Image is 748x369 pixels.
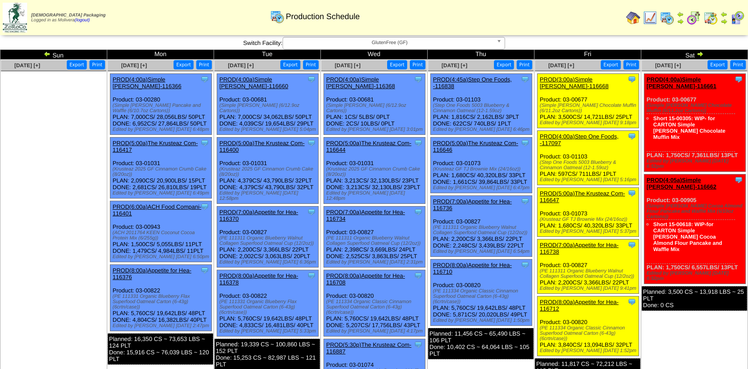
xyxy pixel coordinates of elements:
[414,138,423,147] img: Tooltip
[441,62,467,69] a: [DATE] [+]
[326,166,425,177] div: (Krusteaz 2025 GF Cinnamon Crumb Cake (8/20oz))
[113,323,211,328] div: Edited by [PERSON_NAME] [DATE] 2:47pm
[200,202,209,211] img: Tooltip
[3,3,27,32] img: zoroco-logo-small.webp
[644,174,746,284] div: Product: 03-00905 PLAN: 1,750CS / 6,557LBS / 13PLT
[324,74,425,135] div: Product: 03-00681 PLAN: 1CS / 5LBS / 0PLT DONE: 2CS / 10LBS / 0PLT
[540,133,619,146] a: PROD(4:00a)Step One Foods, -117097
[540,286,639,291] div: Edited by [PERSON_NAME] [DATE] 9:41pm
[108,333,213,365] div: Planned: 16,350 CS ~ 73,653 LBS ~ 124 PLT Done: 15,916 CS ~ 76,039 LBS ~ 120 PLT
[538,188,639,237] div: Product: 03-01073 PLAN: 1,680CS / 40,320LBS / 33PLT
[200,138,209,147] img: Tooltip
[219,328,318,334] div: Edited by [PERSON_NAME] [DATE] 5:33pm
[540,103,639,114] div: (Simple [PERSON_NAME] Chocolate Muffin (6/11.2oz Cartons))
[110,74,212,135] div: Product: 03-00280 PLAN: 7,000CS / 28,056LBS / 50PLT DONE: 6,952CS / 27,864LBS / 50PLT
[326,341,411,355] a: PROD(5:30p)The Krusteaz Com-116887
[324,270,425,337] div: Product: 03-00820 PLAN: 5,760CS / 19,642LBS / 48PLT DONE: 5,207CS / 17,756LBS / 43PLT
[326,140,411,153] a: PROD(5:00a)The Krusteaz Com-116644
[113,166,211,177] div: (Krusteaz 2025 GF Cinnamon Crumb Cake (8/20oz))
[196,60,212,69] button: Print
[720,18,728,25] img: arrowright.gif
[540,160,639,170] div: (Step One Foods 5003 Blueberry & Cinnamon Oatmeal (12-1.59oz)
[647,103,745,114] div: (Simple [PERSON_NAME] Chocolate Muffin (6/11.2oz Cartons))
[286,12,360,21] span: Production Schedule
[287,37,493,48] span: GlutenFree (GF)
[280,60,300,69] button: Export
[414,207,423,216] img: Tooltip
[270,9,284,24] img: calendarprod.gif
[307,75,316,84] img: Tooltip
[601,60,621,69] button: Export
[655,62,681,69] a: [DATE] [+]
[734,175,743,184] img: Tooltip
[113,254,211,260] div: Edited by [PERSON_NAME] [DATE] 6:50pm
[538,131,639,185] div: Product: 03-01103 PLAN: 597CS / 711LBS / 1PLT
[387,60,407,69] button: Export
[113,103,211,114] div: (Simple [PERSON_NAME] Pancake and Waffle (6/10.7oz Cartons))
[540,177,639,182] div: Edited by [PERSON_NAME] [DATE] 5:16pm
[414,340,423,349] img: Tooltip
[113,191,211,196] div: Edited by [PERSON_NAME] [DATE] 6:49pm
[433,76,512,89] a: PROD(4:45a)Step One Foods, -116838
[324,207,425,268] div: Product: 03-00827 PLAN: 2,398CS / 3,669LBS / 24PLT DONE: 2,525CS / 3,863LBS / 25PLT
[219,235,318,246] div: (PE 111311 Organic Blueberry Walnut Collagen Superfood Oatmeal Cup (12/2oz))
[730,60,746,69] button: Print
[540,325,639,341] div: (PE 111334 Organic Classic Cinnamon Superfood Oatmeal Carton (6-43g)(6crtn/case))
[647,76,716,89] a: PROD(4:00a)Simple [PERSON_NAME]-116661
[174,60,194,69] button: Export
[433,127,532,132] div: Edited by [PERSON_NAME] [DATE] 6:46pm
[431,196,532,257] div: Product: 03-00827 PLAN: 2,200CS / 3,366LBS / 22PLT DONE: 2,248CS / 3,439LBS / 22PLT
[433,140,518,153] a: PROD(5:00a)The Krusteaz Com-116646
[653,115,725,140] a: Short 15-00305: WIP- for CARTON Simple [PERSON_NAME] Chocolate Muffin Mix
[521,197,530,206] img: Tooltip
[433,249,532,254] div: Edited by [PERSON_NAME] [DATE] 6:54pm
[107,50,214,60] td: Mon
[200,75,209,84] img: Tooltip
[307,138,316,147] img: Tooltip
[113,140,198,153] a: PROD(5:00a)The Krusteaz Com-116417
[217,207,319,268] div: Product: 03-00827 PLAN: 2,200CS / 3,366LBS / 22PLT DONE: 2,002CS / 3,063LBS / 20PLT
[548,62,574,69] a: [DATE] [+]
[113,203,201,217] a: PROD(6:00a)ACH Food Compani-116401
[217,138,319,204] div: Product: 03-01031 PLAN: 4,379CS / 43,790LBS / 32PLT DONE: 4,379CS / 43,790LBS / 32PLT
[627,297,636,306] img: Tooltip
[217,74,319,135] div: Product: 03-00681 PLAN: 7,000CS / 34,062LBS / 50PLT DONE: 4,039CS / 19,654LBS / 29PLT
[517,60,532,69] button: Print
[44,50,51,57] img: arrowleft.gif
[644,74,746,172] div: Product: 03-00677 PLAN: 1,750CS / 7,361LBS / 13PLT
[67,60,87,69] button: Export
[677,18,684,25] img: arrowright.gif
[642,286,747,311] div: Planned: 3,500 CS ~ 13,918 LBS ~ 25 PLT Done: 0 CS
[217,270,319,337] div: Product: 03-00822 PLAN: 5,760CS / 19,642LBS / 48PLT DONE: 4,833CS / 16,481LBS / 40PLT
[647,271,745,281] div: Edited by [PERSON_NAME] [DATE] 6:52pm
[326,103,425,114] div: (Simple [PERSON_NAME] (6/12.9oz Cartons))
[540,229,639,234] div: Edited by [PERSON_NAME] [DATE] 5:37pm
[540,76,609,89] a: PROD(3:00a)Simple [PERSON_NAME]-116668
[647,158,745,169] div: Edited by [PERSON_NAME] [DATE] 6:52pm
[110,201,212,262] div: Product: 03-00943 PLAN: 1,500CS / 5,055LBS / 11PLT DONE: 1,479CS / 4,984LBS / 11PLT
[326,127,425,132] div: Edited by [PERSON_NAME] [DATE] 3:01pm
[687,11,701,25] img: calendarblend.gif
[219,299,318,315] div: (PE 111331 Organic Blueberry Flax Superfood Oatmeal Carton (6-43g)(6crtn/case))
[326,299,425,315] div: (PE 111334 Organic Classic Cinnamon Superfood Oatmeal Carton (6-43g)(6crtn/case))
[121,62,147,69] a: [DATE] [+]
[75,18,90,23] a: (logout)
[326,209,405,222] a: PROD(7:00a)Appetite for Hea-116734
[433,225,532,235] div: (PE 111311 Organic Blueberry Walnut Collagen Superfood Oatmeal Cup (12/2oz))
[321,50,428,60] td: Wed
[538,74,639,128] div: Product: 03-00677 PLAN: 3,500CS / 14,721LBS / 25PLT
[31,13,105,23] span: Logged in as Molivera
[660,11,674,25] img: calendarprod.gif
[540,217,639,222] div: (Krusteaz GF TJ Brownie Mix (24/16oz))
[730,11,744,25] img: calendarcustomer.gif
[303,60,319,69] button: Print
[113,76,182,89] a: PROD(4:00a)Simple [PERSON_NAME]-116366
[433,198,512,211] a: PROD(7:00a)Appetite for Hea-116736
[704,11,718,25] img: calendarinout.gif
[335,62,360,69] span: [DATE] [+]
[326,235,425,246] div: (PE 111311 Organic Blueberry Walnut Collagen Superfood Oatmeal Cup (12/2oz))
[521,260,530,269] img: Tooltip
[540,120,639,126] div: Edited by [PERSON_NAME] [DATE] 9:18pm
